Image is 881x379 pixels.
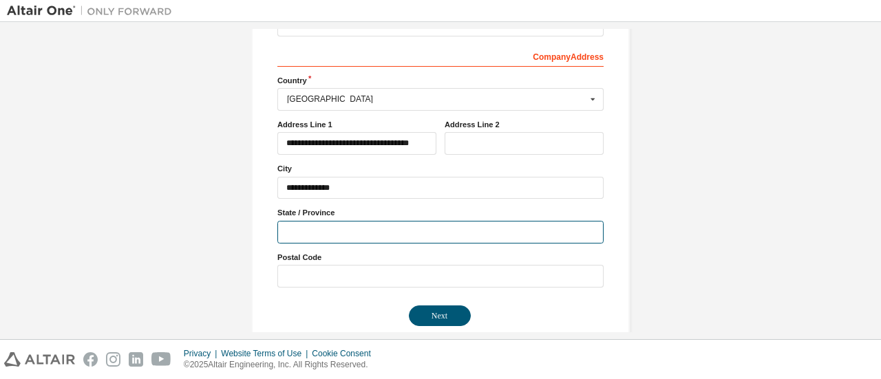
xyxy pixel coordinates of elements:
img: youtube.svg [151,352,171,367]
div: Privacy [184,348,221,359]
img: altair_logo.svg [4,352,75,367]
div: [GEOGRAPHIC_DATA] [287,95,586,103]
label: Country [277,75,604,86]
label: City [277,163,604,174]
div: Cookie Consent [312,348,379,359]
p: © 2025 Altair Engineering, Inc. All Rights Reserved. [184,359,379,371]
img: instagram.svg [106,352,120,367]
label: Address Line 1 [277,119,436,130]
img: linkedin.svg [129,352,143,367]
div: Company Address [277,45,604,67]
label: State / Province [277,207,604,218]
div: Website Terms of Use [221,348,312,359]
img: Altair One [7,4,179,18]
label: Address Line 2 [445,119,604,130]
button: Next [409,305,471,326]
label: Postal Code [277,252,604,263]
img: facebook.svg [83,352,98,367]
